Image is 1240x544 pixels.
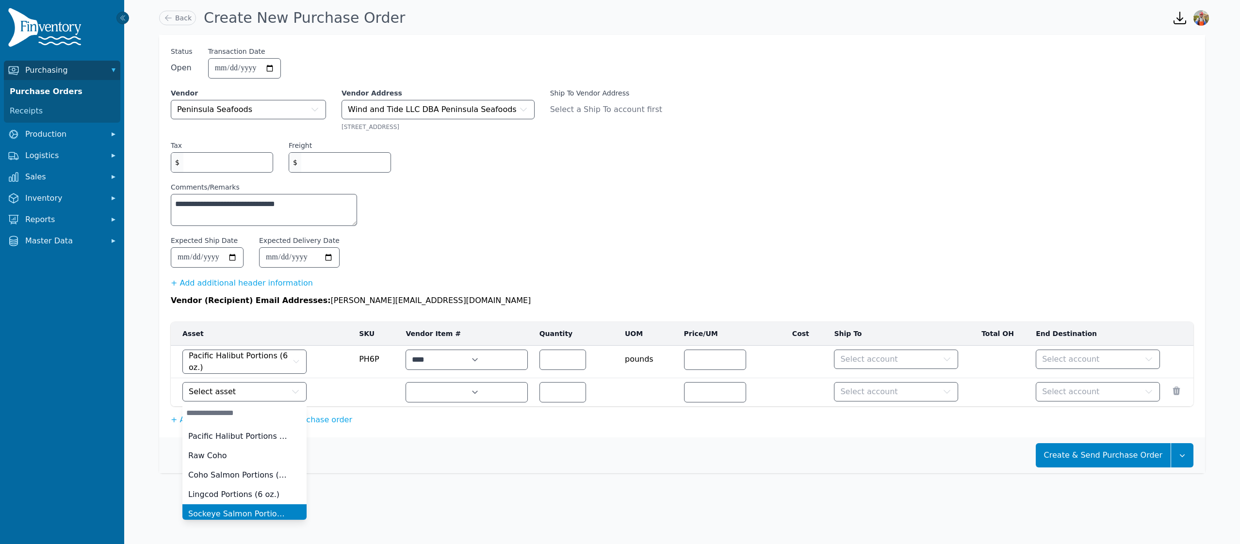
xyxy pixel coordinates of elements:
[182,382,307,401] button: Select asset
[1193,10,1209,26] img: Sera Wheeler
[25,171,103,183] span: Sales
[182,403,307,423] input: Select asset
[171,322,353,346] th: Asset
[171,296,331,305] span: Vendor (Recipient) Email Addresses:
[182,350,307,374] button: Pacific Halibut Portions (6 oz.)
[342,123,535,131] div: [STREET_ADDRESS]
[786,322,829,346] th: Cost
[342,100,535,119] button: Wind and Tide LLC DBA Peninsula Seafoods
[400,322,533,346] th: Vendor Item #
[4,146,120,165] button: Logistics
[208,47,265,56] label: Transaction Date
[353,346,400,378] td: PH6P
[4,125,120,144] button: Production
[4,210,120,229] button: Reports
[159,11,196,25] a: Back
[342,88,535,98] label: Vendor Address
[834,350,958,369] button: Select account
[289,141,312,150] label: Freight
[259,236,340,245] label: Expected Delivery Date
[1036,382,1160,401] button: Select account
[171,62,193,74] span: Open
[177,104,252,115] span: Peninsula Seafoods
[678,322,786,346] th: Price/UM
[1036,350,1160,369] button: Select account
[1036,443,1171,467] button: Create & Send Purchase Order
[171,153,183,172] span: $
[25,64,103,76] span: Purchasing
[965,322,1030,346] th: Total OH
[25,150,103,161] span: Logistics
[353,322,400,346] th: SKU
[289,153,301,172] span: $
[840,353,897,365] span: Select account
[6,101,118,121] a: Receipts
[534,322,619,346] th: Quantity
[189,350,290,373] span: Pacific Halibut Portions (6 oz.)
[171,141,182,150] label: Tax
[25,214,103,225] span: Reports
[4,189,120,208] button: Inventory
[4,61,120,80] button: Purchasing
[1172,386,1181,396] button: Remove
[625,350,672,365] span: pounds
[828,322,965,346] th: Ship To
[331,296,531,305] span: [PERSON_NAME][EMAIL_ADDRESS][DOMAIN_NAME]
[1030,322,1167,346] th: End Destination
[550,88,674,98] label: Ship To Vendor Address
[171,182,357,192] label: Comments/Remarks
[1042,353,1099,365] span: Select account
[4,167,120,187] button: Sales
[171,88,326,98] label: Vendor
[6,82,118,101] a: Purchase Orders
[840,386,897,398] span: Select account
[834,382,958,401] button: Select account
[171,277,313,289] button: + Add additional header information
[25,128,103,140] span: Production
[1042,386,1099,398] span: Select account
[25,235,103,247] span: Master Data
[619,322,678,346] th: UOM
[25,192,103,204] span: Inventory
[550,104,674,115] span: Select a Ship To account first
[171,414,352,426] button: + Add another line item to this purchase order
[204,9,405,27] h1: Create New Purchase Order
[171,100,326,119] button: Peninsula Seafoods
[189,386,236,398] span: Select asset
[171,47,193,56] span: Status
[171,236,238,245] label: Expected Ship Date
[348,104,517,115] span: Wind and Tide LLC DBA Peninsula Seafoods
[8,8,85,51] img: Finventory
[4,231,120,251] button: Master Data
